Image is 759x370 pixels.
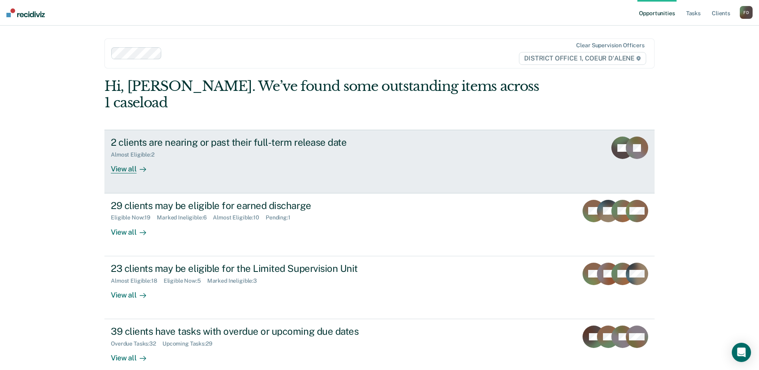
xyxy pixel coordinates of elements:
[157,214,213,221] div: Marked Ineligible : 6
[6,8,45,17] img: Recidiviz
[111,277,164,284] div: Almost Eligible : 18
[266,214,297,221] div: Pending : 1
[111,326,392,337] div: 39 clients have tasks with overdue or upcoming due dates
[576,42,644,49] div: Clear supervision officers
[111,137,392,148] div: 2 clients are nearing or past their full-term release date
[162,340,219,347] div: Upcoming Tasks : 29
[740,6,753,19] button: FD
[111,214,157,221] div: Eligible Now : 19
[740,6,753,19] div: F D
[111,263,392,274] div: 23 clients may be eligible for the Limited Supervision Unit
[111,158,156,174] div: View all
[519,52,646,65] span: DISTRICT OFFICE 1, COEUR D'ALENE
[104,256,655,319] a: 23 clients may be eligible for the Limited Supervision UnitAlmost Eligible:18Eligible Now:5Marked...
[164,277,207,284] div: Eligible Now : 5
[111,200,392,211] div: 29 clients may be eligible for earned discharge
[207,277,263,284] div: Marked Ineligible : 3
[104,130,655,193] a: 2 clients are nearing or past their full-term release dateAlmost Eligible:2View all
[104,78,545,111] div: Hi, [PERSON_NAME]. We’ve found some outstanding items across 1 caseload
[111,340,162,347] div: Overdue Tasks : 32
[732,343,751,362] div: Open Intercom Messenger
[213,214,266,221] div: Almost Eligible : 10
[104,193,655,256] a: 29 clients may be eligible for earned dischargeEligible Now:19Marked Ineligible:6Almost Eligible:...
[111,151,161,158] div: Almost Eligible : 2
[111,221,156,237] div: View all
[111,284,156,300] div: View all
[111,347,156,363] div: View all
